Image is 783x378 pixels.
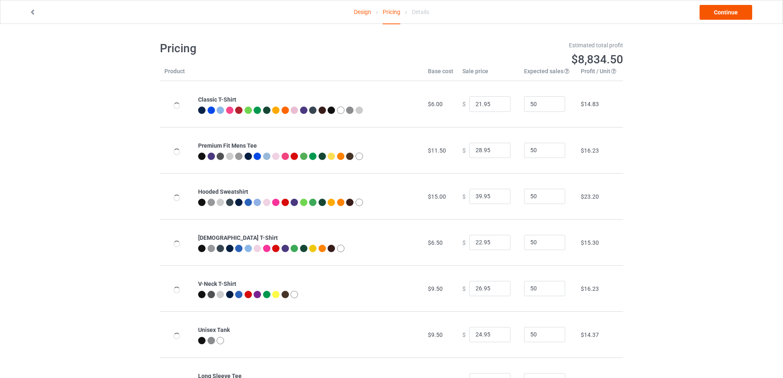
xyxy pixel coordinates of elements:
[462,147,466,153] span: $
[462,239,466,246] span: $
[428,285,443,292] span: $9.50
[198,142,257,149] b: Premium Fit Mens Tee
[354,0,371,23] a: Design
[160,41,386,56] h1: Pricing
[520,67,576,81] th: Expected sales
[428,101,443,107] span: $6.00
[581,332,599,338] span: $14.37
[581,147,599,154] span: $16.23
[198,188,248,195] b: Hooded Sweatshirt
[581,239,599,246] span: $15.30
[198,281,236,287] b: V-Neck T-Shirt
[428,193,446,200] span: $15.00
[462,101,466,107] span: $
[462,331,466,338] span: $
[423,67,458,81] th: Base cost
[428,147,446,154] span: $11.50
[700,5,752,20] a: Continue
[346,107,353,114] img: heather_texture.png
[198,96,236,103] b: Classic T-Shirt
[198,234,278,241] b: [DEMOGRAPHIC_DATA] T-Shirt
[462,285,466,292] span: $
[383,0,400,24] div: Pricing
[397,41,624,49] div: Estimated total profit
[428,239,443,246] span: $6.50
[462,193,466,199] span: $
[235,153,243,160] img: heather_texture.png
[208,337,215,344] img: heather_texture.png
[576,67,623,81] th: Profit / Unit
[458,67,520,81] th: Sale price
[160,67,194,81] th: Product
[581,193,599,200] span: $23.20
[198,327,230,333] b: Unisex Tank
[412,0,429,23] div: Details
[571,53,623,66] span: $8,834.50
[581,285,599,292] span: $16.23
[428,332,443,338] span: $9.50
[581,101,599,107] span: $14.83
